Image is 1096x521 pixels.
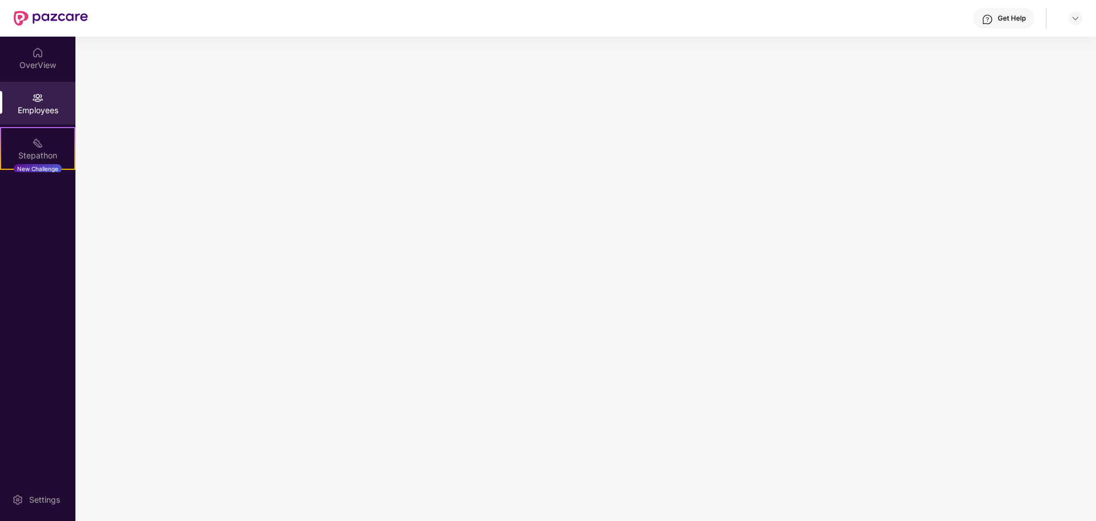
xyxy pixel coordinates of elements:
[1,150,74,161] div: Stepathon
[26,494,63,506] div: Settings
[32,47,43,58] img: svg+xml;base64,PHN2ZyBpZD0iSG9tZSIgeG1sbnM9Imh0dHA6Ly93d3cudzMub3JnLzIwMDAvc3ZnIiB3aWR0aD0iMjAiIG...
[982,14,993,25] img: svg+xml;base64,PHN2ZyBpZD0iSGVscC0zMngzMiIgeG1sbnM9Imh0dHA6Ly93d3cudzMub3JnLzIwMDAvc3ZnIiB3aWR0aD...
[32,92,43,104] img: svg+xml;base64,PHN2ZyBpZD0iRW1wbG95ZWVzIiB4bWxucz0iaHR0cDovL3d3dy53My5vcmcvMjAwMC9zdmciIHdpZHRoPS...
[12,494,23,506] img: svg+xml;base64,PHN2ZyBpZD0iU2V0dGluZy0yMHgyMCIgeG1sbnM9Imh0dHA6Ly93d3cudzMub3JnLzIwMDAvc3ZnIiB3aW...
[998,14,1026,23] div: Get Help
[14,11,88,26] img: New Pazcare Logo
[32,137,43,149] img: svg+xml;base64,PHN2ZyB4bWxucz0iaHR0cDovL3d3dy53My5vcmcvMjAwMC9zdmciIHdpZHRoPSIyMSIgaGVpZ2h0PSIyMC...
[1071,14,1080,23] img: svg+xml;base64,PHN2ZyBpZD0iRHJvcGRvd24tMzJ4MzIiIHhtbG5zPSJodHRwOi8vd3d3LnczLm9yZy8yMDAwL3N2ZyIgd2...
[14,164,62,173] div: New Challenge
